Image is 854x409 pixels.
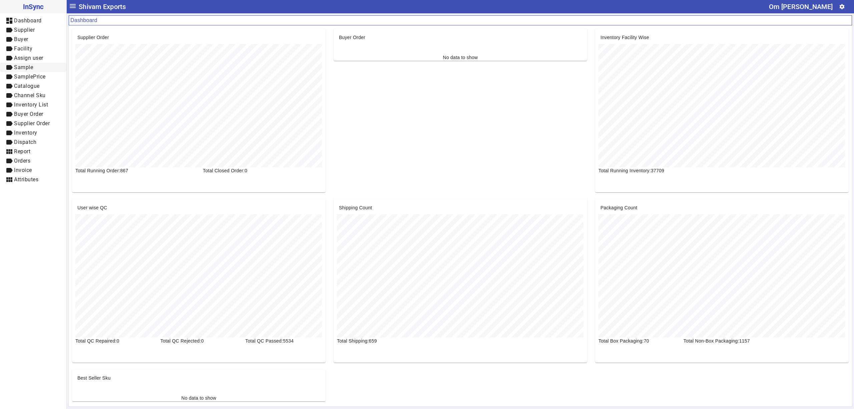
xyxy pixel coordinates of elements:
span: Attributes [14,176,38,183]
mat-icon: label [5,138,13,146]
span: SamplePrice [14,73,46,80]
span: Buyer [14,36,28,42]
mat-icon: label [5,73,13,81]
div: Total QC Rejected:0 [156,338,242,344]
span: Assign user [14,55,43,61]
div: No data to show [181,395,217,401]
mat-icon: menu [69,2,77,10]
div: No data to show [443,54,478,61]
div: Total Running Inventory:37709 [594,167,722,174]
span: Inventory List [14,101,48,108]
mat-icon: label [5,45,13,53]
div: Total QC Repaired:0 [71,338,156,344]
div: Om [PERSON_NAME] [769,1,833,12]
span: Dispatch [14,139,36,145]
span: Sample [14,64,33,70]
div: Total Closed Order:0 [199,167,326,174]
mat-icon: dashboard [5,17,13,25]
mat-icon: label [5,26,13,34]
mat-card-header: Dashboard [69,15,852,25]
span: Dashboard [14,17,42,24]
mat-icon: label [5,54,13,62]
span: Channel Sku [14,92,46,98]
span: Supplier Order [14,120,50,127]
mat-card-header: Best Seller Sku [72,369,326,381]
mat-icon: label [5,35,13,43]
span: InSync [5,1,61,12]
mat-icon: label [5,166,13,174]
div: Total QC Passed:5534 [241,338,326,344]
span: Report [14,148,30,155]
span: Invoice [14,167,32,173]
span: Inventory [14,130,37,136]
mat-icon: settings [839,4,845,10]
mat-icon: label [5,91,13,99]
mat-card-header: Supplier Order [72,29,326,41]
mat-icon: label [5,157,13,165]
mat-card-header: User wise QC [72,199,326,211]
div: Total Non-Box Packaging:1157 [680,338,807,344]
mat-card-header: Packaging Count [595,199,849,211]
span: Catalogue [14,83,40,89]
span: Orders [14,158,30,164]
mat-icon: label [5,82,13,90]
div: Total Box Packaging:70 [594,338,680,344]
mat-card-header: Buyer Order [334,29,587,41]
div: Total Running Order:867 [71,167,199,174]
mat-icon: label [5,129,13,137]
span: Buyer Order [14,111,43,117]
mat-icon: view_module [5,148,13,156]
span: Facility [14,45,32,52]
div: Total Shipping:659 [333,338,418,344]
mat-icon: label [5,101,13,109]
span: Shivam Exports [79,1,126,12]
mat-icon: label [5,63,13,71]
mat-icon: view_module [5,176,13,184]
mat-icon: label [5,110,13,118]
mat-card-header: Shipping Count [334,199,587,211]
mat-card-header: Inventory Facility Wise [595,29,849,41]
span: Supplier [14,27,35,33]
mat-icon: label [5,120,13,128]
